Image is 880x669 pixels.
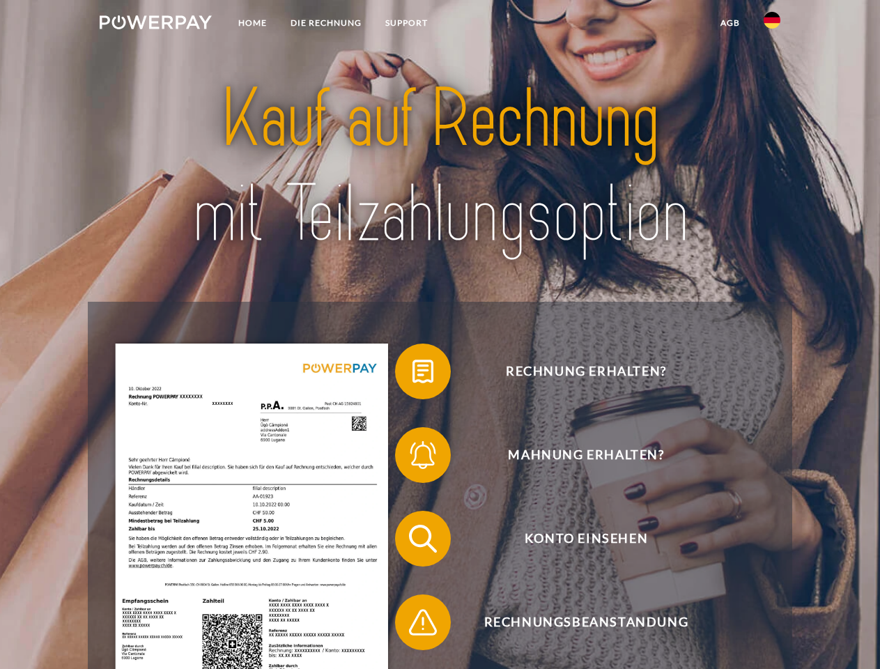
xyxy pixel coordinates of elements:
img: qb_warning.svg [406,605,440,640]
button: Rechnung erhalten? [395,344,757,399]
img: qb_bell.svg [406,438,440,472]
a: DIE RECHNUNG [279,10,373,36]
a: agb [709,10,752,36]
span: Rechnungsbeanstandung [415,594,757,650]
img: logo-powerpay-white.svg [100,15,212,29]
span: Mahnung erhalten? [415,427,757,483]
img: title-powerpay_de.svg [133,67,747,267]
a: SUPPORT [373,10,440,36]
button: Mahnung erhalten? [395,427,757,483]
button: Konto einsehen [395,511,757,567]
img: qb_bill.svg [406,354,440,389]
span: Konto einsehen [415,511,757,567]
span: Rechnung erhalten? [415,344,757,399]
img: qb_search.svg [406,521,440,556]
img: de [764,12,780,29]
button: Rechnungsbeanstandung [395,594,757,650]
a: Home [226,10,279,36]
